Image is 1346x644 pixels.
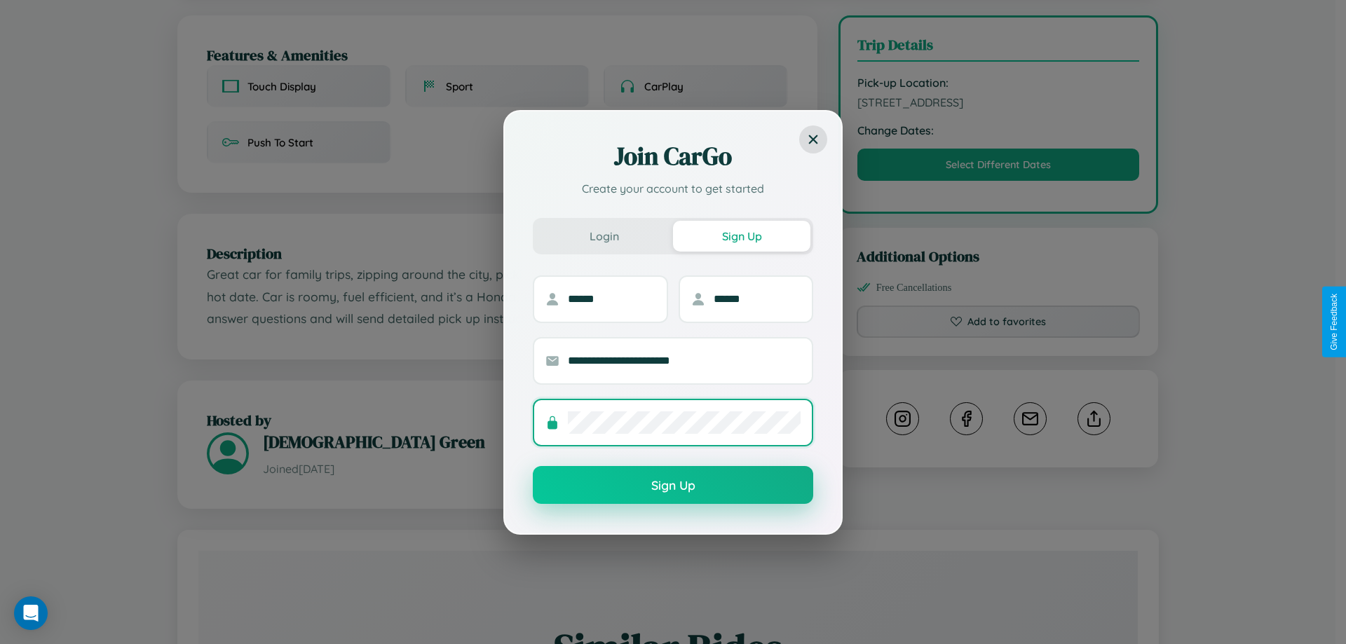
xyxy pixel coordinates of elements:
button: Sign Up [533,466,813,504]
button: Login [536,221,673,252]
div: Open Intercom Messenger [14,596,48,630]
h2: Join CarGo [533,139,813,173]
button: Sign Up [673,221,810,252]
div: Give Feedback [1329,294,1339,350]
p: Create your account to get started [533,180,813,197]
